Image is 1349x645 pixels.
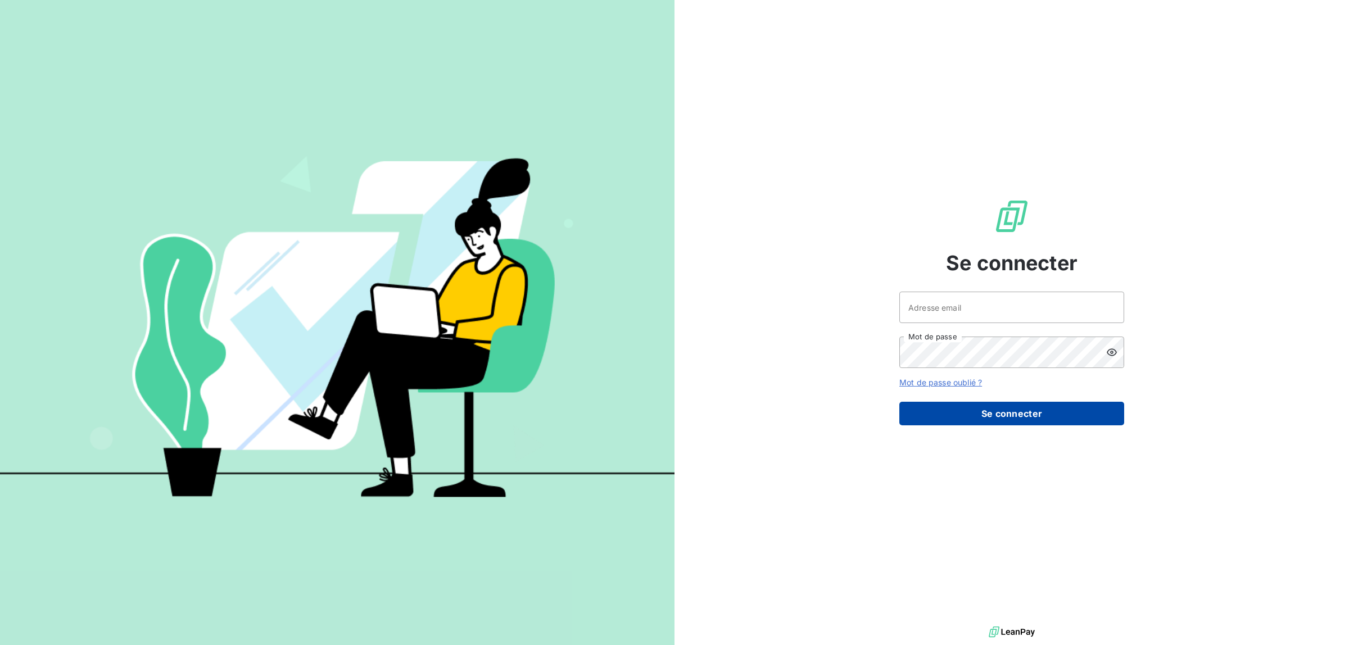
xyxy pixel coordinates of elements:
[899,378,982,387] a: Mot de passe oublié ?
[994,198,1030,234] img: Logo LeanPay
[989,624,1035,641] img: logo
[899,402,1124,425] button: Se connecter
[946,248,1078,278] span: Se connecter
[899,292,1124,323] input: placeholder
